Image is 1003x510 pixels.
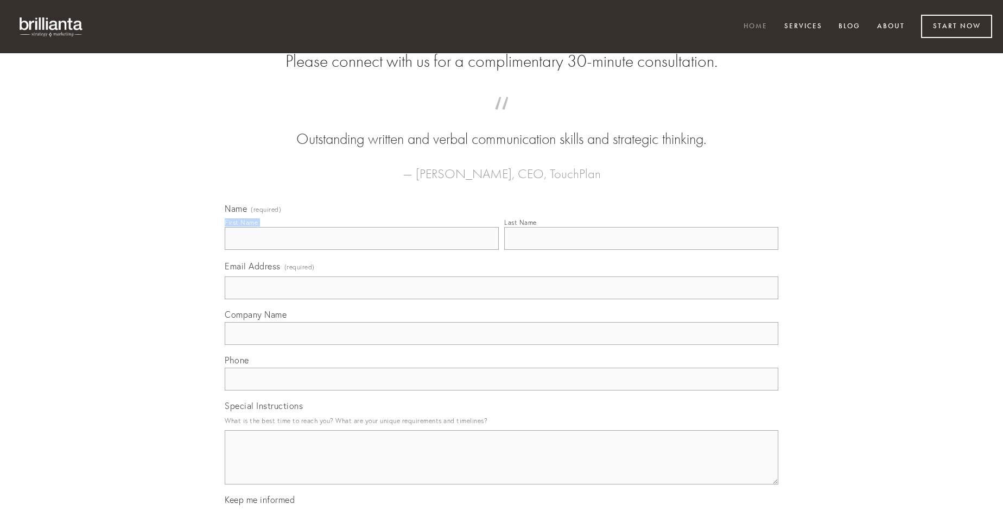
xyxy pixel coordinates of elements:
[737,18,775,36] a: Home
[225,218,258,226] div: First Name
[225,494,295,505] span: Keep me informed
[225,400,303,411] span: Special Instructions
[504,218,537,226] div: Last Name
[251,206,281,213] span: (required)
[225,51,778,72] h2: Please connect with us for a complimentary 30-minute consultation.
[284,260,315,274] span: (required)
[777,18,829,36] a: Services
[225,355,249,366] span: Phone
[242,108,761,150] blockquote: Outstanding written and verbal communication skills and strategic thinking.
[870,18,912,36] a: About
[242,108,761,129] span: “
[831,18,867,36] a: Blog
[225,203,247,214] span: Name
[225,261,281,272] span: Email Address
[225,413,778,428] p: What is the best time to reach you? What are your unique requirements and timelines?
[921,15,992,38] a: Start Now
[11,11,92,42] img: brillianta - research, strategy, marketing
[225,309,287,320] span: Company Name
[242,150,761,185] figcaption: — [PERSON_NAME], CEO, TouchPlan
